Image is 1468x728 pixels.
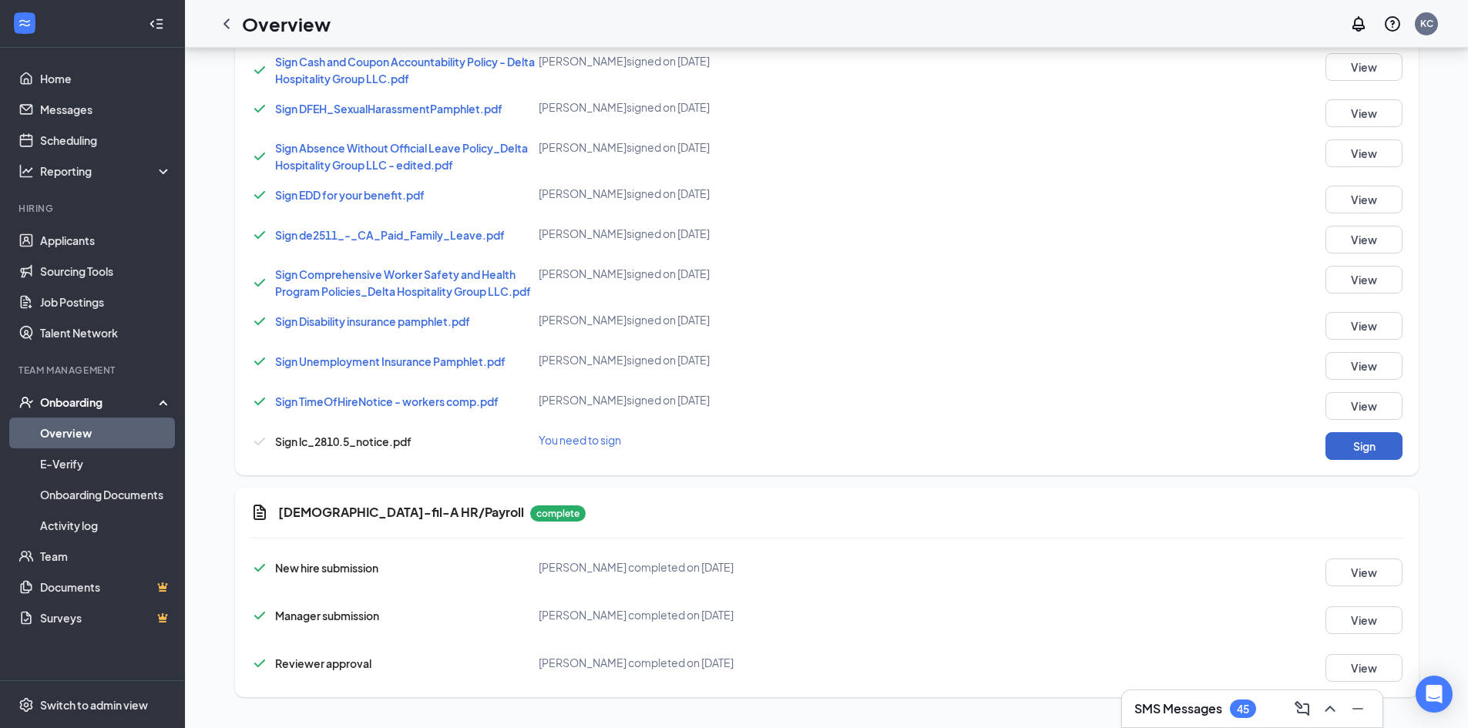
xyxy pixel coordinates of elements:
a: Home [40,63,172,94]
span: Sign lc_2810.5_notice.pdf [275,434,412,448]
svg: Checkmark [250,606,269,625]
div: [PERSON_NAME] signed on [DATE] [539,53,923,69]
div: Open Intercom Messenger [1416,676,1453,713]
div: [PERSON_NAME] signed on [DATE] [539,352,923,367]
svg: Settings [18,697,34,713]
svg: Checkmark [250,226,269,244]
a: SurveysCrown [40,602,172,633]
h3: SMS Messages [1134,700,1222,717]
svg: QuestionInfo [1383,15,1402,33]
svg: Checkmark [250,352,269,371]
div: [PERSON_NAME] signed on [DATE] [539,392,923,408]
a: Sign EDD for your benefit.pdf [275,188,425,202]
svg: Analysis [18,163,34,179]
svg: Checkmark [250,186,269,204]
a: Sign Comprehensive Worker Safety and Health Program Policies_Delta Hospitality Group LLC.pdf [275,267,531,298]
a: Onboarding Documents [40,479,172,510]
button: View [1325,139,1402,167]
p: complete [530,505,586,522]
svg: UserCheck [18,394,34,410]
a: Overview [40,418,172,448]
button: View [1325,559,1402,586]
div: Reporting [40,163,173,179]
a: Sourcing Tools [40,256,172,287]
h5: [DEMOGRAPHIC_DATA]-fil-A HR/Payroll [278,504,524,521]
button: View [1325,352,1402,380]
span: [PERSON_NAME] completed on [DATE] [539,656,734,669]
a: Sign Absence Without Official Leave Policy_Delta Hospitality Group LLC - edited.pdf [275,141,528,172]
button: View [1325,312,1402,340]
button: View [1325,53,1402,81]
h1: Overview [242,11,331,37]
svg: Checkmark [250,147,269,166]
div: [PERSON_NAME] signed on [DATE] [539,139,923,155]
button: View [1325,266,1402,294]
div: 45 [1237,703,1249,716]
span: New hire submission [275,561,378,575]
svg: Minimize [1349,699,1367,718]
button: Minimize [1345,696,1370,721]
a: Sign Disability insurance pamphlet.pdf [275,314,470,328]
a: E-Verify [40,448,172,479]
a: Activity log [40,510,172,541]
span: [PERSON_NAME] completed on [DATE] [539,608,734,622]
div: [PERSON_NAME] signed on [DATE] [539,312,923,327]
svg: Checkmark [250,654,269,673]
a: DocumentsCrown [40,572,172,602]
div: Switch to admin view [40,697,148,713]
div: [PERSON_NAME] signed on [DATE] [539,266,923,281]
a: Job Postings [40,287,172,317]
button: ChevronUp [1318,696,1342,721]
span: Reviewer approval [275,656,371,670]
a: Talent Network [40,317,172,348]
button: View [1325,606,1402,634]
div: Hiring [18,202,169,215]
a: Applicants [40,225,172,256]
svg: ComposeMessage [1293,699,1312,718]
svg: Collapse [149,16,164,32]
div: Onboarding [40,394,159,410]
svg: ChevronUp [1321,699,1339,718]
a: Scheduling [40,125,172,156]
button: Sign [1325,432,1402,460]
svg: Checkmark [250,432,269,451]
a: Sign Unemployment Insurance Pamphlet.pdf [275,354,506,368]
svg: Checkmark [250,273,269,292]
button: View [1325,226,1402,253]
a: Sign Cash and Coupon Accountability Policy - Delta Hospitality Group LLC.pdf [275,55,535,86]
button: View [1325,186,1402,213]
div: You need to sign [539,432,923,448]
svg: Checkmark [250,61,269,79]
div: [PERSON_NAME] signed on [DATE] [539,186,923,201]
svg: WorkstreamLogo [17,15,32,31]
svg: Checkmark [250,99,269,118]
svg: Checkmark [250,392,269,411]
a: Sign de2511_-_CA_Paid_Family_Leave.pdf [275,228,505,242]
button: ComposeMessage [1290,696,1315,721]
svg: Checkmark [250,312,269,330]
a: Sign DFEH_SexualHarassmentPamphlet.pdf [275,102,502,116]
svg: Document [250,503,269,522]
svg: ChevronLeft [217,15,236,33]
a: Sign TimeOfHireNotice - workers comp.pdf [275,394,499,408]
a: Messages [40,94,172,125]
div: [PERSON_NAME] signed on [DATE] [539,99,923,115]
button: View [1325,99,1402,127]
button: View [1325,392,1402,420]
span: [PERSON_NAME] completed on [DATE] [539,560,734,574]
div: [PERSON_NAME] signed on [DATE] [539,226,923,241]
svg: Notifications [1349,15,1368,33]
a: Team [40,541,172,572]
span: Manager submission [275,609,379,622]
div: KC [1420,17,1433,30]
